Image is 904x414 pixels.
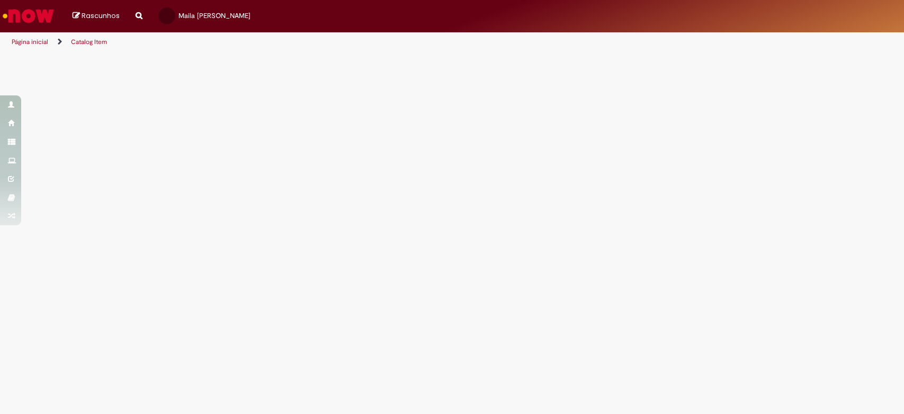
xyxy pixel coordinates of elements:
ul: Trilhas de página [8,32,595,52]
img: ServiceNow [1,5,56,27]
span: Rascunhos [82,11,120,21]
a: Página inicial [12,38,48,46]
a: Rascunhos [73,11,120,21]
span: Maila [PERSON_NAME] [178,11,250,20]
a: Catalog Item [71,38,107,46]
